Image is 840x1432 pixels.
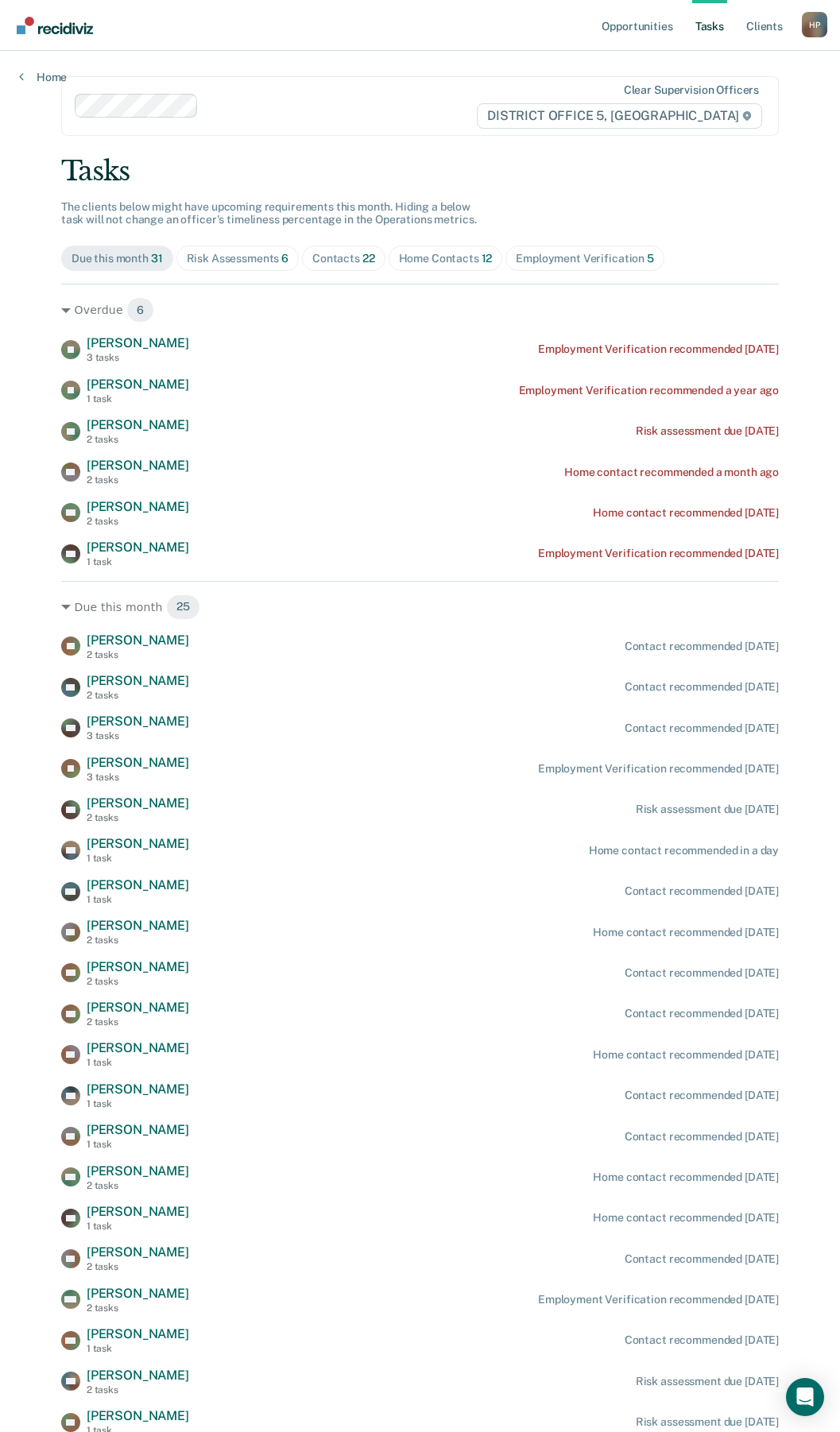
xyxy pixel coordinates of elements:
[87,673,189,688] span: [PERSON_NAME]
[87,1082,189,1097] span: [PERSON_NAME]
[87,853,189,864] div: 1 task
[786,1378,824,1416] div: Open Intercom Messenger
[87,1408,189,1423] span: [PERSON_NAME]
[87,894,189,905] div: 1 task
[87,1139,189,1150] div: 1 task
[87,795,189,811] span: [PERSON_NAME]
[624,83,759,97] div: Clear supervision officers
[87,1180,189,1191] div: 2 tasks
[636,424,779,438] div: Risk assessment due [DATE]
[87,1000,189,1015] span: [PERSON_NAME]
[625,1007,779,1020] div: Contact recommended [DATE]
[87,352,189,363] div: 3 tasks
[593,506,779,520] div: Home contact recommended [DATE]
[87,649,189,660] div: 2 tasks
[87,335,189,350] span: [PERSON_NAME]
[87,1302,189,1314] div: 2 tasks
[87,1098,189,1109] div: 1 task
[625,680,779,694] div: Contact recommended [DATE]
[87,935,189,946] div: 2 tasks
[87,1040,189,1055] span: [PERSON_NAME]
[61,594,779,620] div: Due this month 25
[87,812,189,823] div: 2 tasks
[593,1048,779,1062] div: Home contact recommended [DATE]
[87,499,189,514] span: [PERSON_NAME]
[281,252,288,265] span: 6
[538,762,779,776] div: Employment Verification recommended [DATE]
[87,393,189,404] div: 1 task
[593,926,779,939] div: Home contact recommended [DATE]
[87,1384,189,1395] div: 2 tasks
[87,877,189,892] span: [PERSON_NAME]
[87,836,189,851] span: [PERSON_NAME]
[87,976,189,987] div: 2 tasks
[17,17,93,34] img: Recidiviz
[593,1171,779,1184] div: Home contact recommended [DATE]
[312,252,375,265] div: Contacts
[87,1122,189,1137] span: [PERSON_NAME]
[151,252,163,265] span: 31
[482,252,493,265] span: 12
[636,1415,779,1429] div: Risk assessment due [DATE]
[802,12,827,37] button: Profile dropdown button
[647,252,654,265] span: 5
[87,1326,189,1341] span: [PERSON_NAME]
[87,434,189,445] div: 2 tasks
[519,384,780,397] div: Employment Verification recommended a year ago
[87,1163,189,1178] span: [PERSON_NAME]
[87,1368,189,1383] span: [PERSON_NAME]
[625,1089,779,1102] div: Contact recommended [DATE]
[87,1244,189,1260] span: [PERSON_NAME]
[625,1333,779,1347] div: Contact recommended [DATE]
[538,1293,779,1306] div: Employment Verification recommended [DATE]
[802,12,827,37] div: H P
[87,959,189,974] span: [PERSON_NAME]
[87,690,189,701] div: 2 tasks
[636,803,779,816] div: Risk assessment due [DATE]
[538,547,779,560] div: Employment Verification recommended [DATE]
[87,1286,189,1301] span: [PERSON_NAME]
[87,1221,189,1232] div: 1 task
[625,1252,779,1266] div: Contact recommended [DATE]
[87,1016,189,1028] div: 2 tasks
[87,633,189,648] span: [PERSON_NAME]
[538,343,779,356] div: Employment Verification recommended [DATE]
[625,966,779,980] div: Contact recommended [DATE]
[625,640,779,653] div: Contact recommended [DATE]
[625,1130,779,1144] div: Contact recommended [DATE]
[516,252,654,265] div: Employment Verification
[87,1261,189,1272] div: 2 tasks
[87,1343,189,1354] div: 1 task
[87,556,189,567] div: 1 task
[362,252,375,265] span: 22
[61,155,779,188] div: Tasks
[126,297,154,323] span: 6
[593,1211,779,1225] div: Home contact recommended [DATE]
[61,200,477,226] span: The clients below might have upcoming requirements this month. Hiding a below task will not chang...
[187,252,289,265] div: Risk Assessments
[477,103,762,129] span: DISTRICT OFFICE 5, [GEOGRAPHIC_DATA]
[399,252,493,265] div: Home Contacts
[87,755,189,770] span: [PERSON_NAME]
[72,252,163,265] div: Due this month
[87,458,189,473] span: [PERSON_NAME]
[625,884,779,898] div: Contact recommended [DATE]
[87,1057,189,1068] div: 1 task
[87,516,189,527] div: 2 tasks
[166,594,200,620] span: 25
[87,417,189,432] span: [PERSON_NAME]
[87,540,189,555] span: [PERSON_NAME]
[87,377,189,392] span: [PERSON_NAME]
[87,918,189,933] span: [PERSON_NAME]
[625,722,779,735] div: Contact recommended [DATE]
[564,466,779,479] div: Home contact recommended a month ago
[61,297,779,323] div: Overdue 6
[87,1204,189,1219] span: [PERSON_NAME]
[589,844,779,857] div: Home contact recommended in a day
[87,714,189,729] span: [PERSON_NAME]
[19,70,67,84] a: Home
[87,772,189,783] div: 3 tasks
[87,730,189,741] div: 3 tasks
[636,1375,779,1388] div: Risk assessment due [DATE]
[87,474,189,486] div: 2 tasks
